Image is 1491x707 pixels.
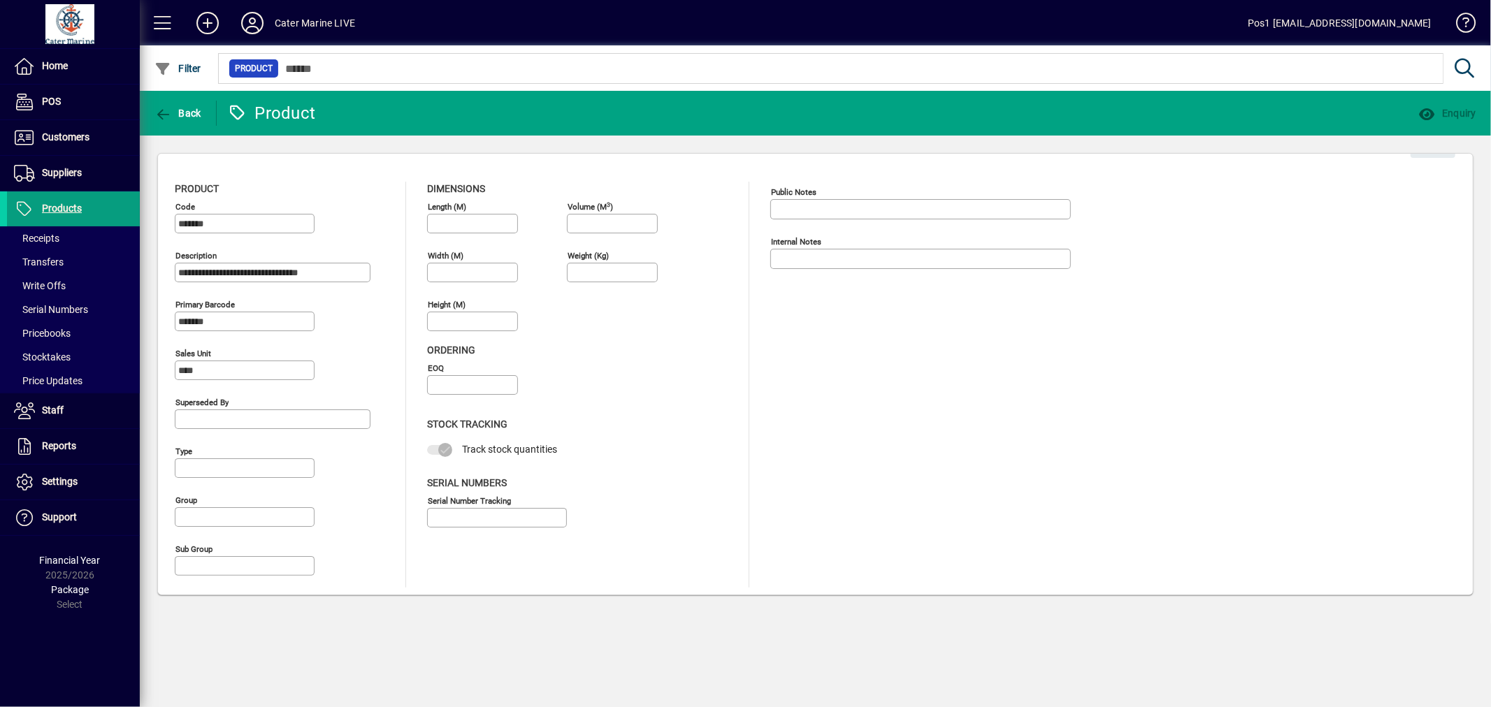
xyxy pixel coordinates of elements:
mat-label: Primary barcode [175,300,235,309]
span: Package [51,584,89,595]
div: Pos1 [EMAIL_ADDRESS][DOMAIN_NAME] [1248,12,1432,34]
mat-label: Weight (Kg) [568,251,609,261]
a: Write Offs [7,274,140,298]
mat-label: Serial Number tracking [428,495,511,505]
a: Reports [7,429,140,464]
button: Profile [230,10,275,36]
mat-label: EOQ [428,363,444,373]
button: Add [185,10,230,36]
span: Stock Tracking [427,418,507,430]
a: Pricebooks [7,321,140,345]
mat-label: Width (m) [428,251,463,261]
span: Serial Numbers [14,304,88,315]
a: Staff [7,393,140,428]
span: Transfers [14,256,64,268]
span: Settings [42,476,78,487]
span: Support [42,511,77,523]
mat-label: Type [175,446,192,456]
span: Customers [42,131,89,143]
span: Dimensions [427,183,485,194]
a: Knowledge Base [1446,3,1474,48]
span: Price Updates [14,375,82,386]
span: Receipts [14,233,59,244]
mat-label: Description [175,251,217,261]
span: Product [175,183,219,194]
app-page-header-button: Back [140,101,217,126]
mat-label: Sub group [175,544,213,554]
mat-label: Volume (m ) [568,202,613,212]
span: Financial Year [40,555,101,566]
a: Home [7,49,140,84]
a: POS [7,85,140,119]
a: Customers [7,120,140,155]
button: Filter [151,56,205,81]
a: Price Updates [7,369,140,393]
span: Product [235,61,273,75]
mat-label: Height (m) [428,300,466,309]
span: Track stock quantities [462,444,557,455]
span: Serial Numbers [427,477,507,488]
a: Suppliers [7,156,140,191]
a: Transfers [7,250,140,274]
mat-label: Length (m) [428,202,466,212]
span: Write Offs [14,280,66,291]
mat-label: Sales unit [175,349,211,358]
a: Stocktakes [7,345,140,369]
span: Suppliers [42,167,82,178]
span: Products [42,203,82,214]
sup: 3 [607,201,610,207]
span: Filter [154,63,201,74]
button: Back [151,101,205,126]
div: Product [227,102,316,124]
div: Cater Marine LIVE [275,12,355,34]
mat-label: Code [175,202,195,212]
a: Settings [7,465,140,500]
span: Ordering [427,344,475,356]
span: Staff [42,404,64,416]
mat-label: Public Notes [771,187,816,197]
span: Back [154,108,201,119]
mat-label: Group [175,495,197,505]
span: Reports [42,440,76,451]
a: Support [7,500,140,535]
a: Receipts [7,226,140,250]
span: Home [42,60,68,71]
span: Pricebooks [14,328,71,339]
span: POS [42,96,61,107]
button: Edit [1411,133,1455,158]
a: Serial Numbers [7,298,140,321]
mat-label: Internal Notes [771,237,821,247]
mat-label: Superseded by [175,398,229,407]
span: Stocktakes [14,351,71,363]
